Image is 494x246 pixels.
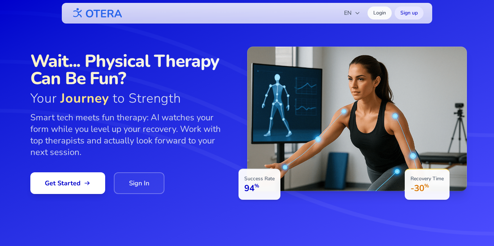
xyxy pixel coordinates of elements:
p: 94 [244,182,275,194]
a: Sign In [114,172,164,194]
span: EN [344,9,360,17]
p: Success Rate [244,175,275,182]
button: EN [340,6,365,20]
a: Login [368,7,392,20]
span: Journey [60,90,109,107]
a: Sign up [395,7,424,20]
p: Smart tech meets fun therapy: AI watches your form while you level up your recovery. Work with to... [30,112,233,158]
span: Get Started [45,178,91,188]
span: Wait... Physical Therapy Can Be Fun? [30,52,233,87]
a: Get Started [30,172,105,194]
img: OTERA logo [70,5,123,21]
span: Your to Strength [30,91,233,106]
